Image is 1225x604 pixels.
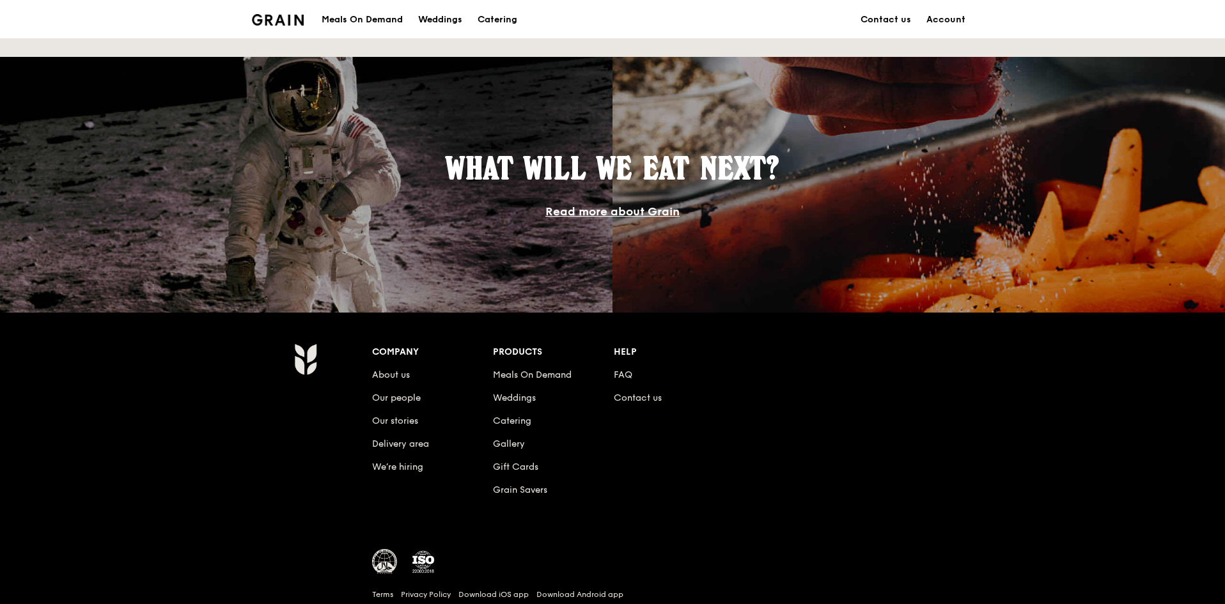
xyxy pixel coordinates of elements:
[372,589,393,600] a: Terms
[294,343,316,375] img: Grain
[372,369,410,380] a: About us
[470,1,525,39] a: Catering
[614,369,632,380] a: FAQ
[372,392,421,403] a: Our people
[493,461,538,472] a: Gift Cards
[372,415,418,426] a: Our stories
[545,205,680,219] a: Read more about Grain
[493,415,531,426] a: Catering
[372,438,429,449] a: Delivery area
[536,589,623,600] a: Download Android app
[493,343,614,361] div: Products
[493,369,572,380] a: Meals On Demand
[458,589,529,600] a: Download iOS app
[252,14,304,26] img: Grain
[418,1,462,39] div: Weddings
[372,461,423,472] a: We’re hiring
[410,549,436,575] img: ISO Certified
[322,1,403,39] div: Meals On Demand
[493,438,525,449] a: Gallery
[372,343,493,361] div: Company
[614,343,735,361] div: Help
[478,1,517,39] div: Catering
[372,549,398,575] img: MUIS Halal Certified
[614,392,662,403] a: Contact us
[919,1,973,39] a: Account
[493,484,547,495] a: Grain Savers
[853,1,919,39] a: Contact us
[446,150,779,187] span: What will we eat next?
[410,1,470,39] a: Weddings
[401,589,451,600] a: Privacy Policy
[493,392,536,403] a: Weddings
